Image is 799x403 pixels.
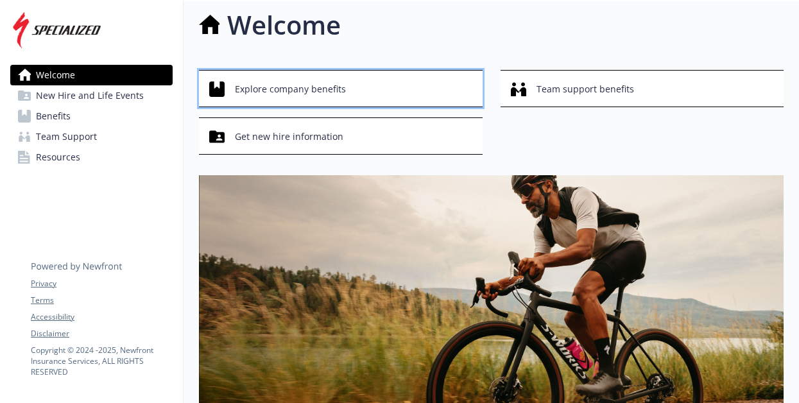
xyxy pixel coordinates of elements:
[36,85,144,106] span: New Hire and Life Events
[235,124,343,149] span: Get new hire information
[36,65,75,85] span: Welcome
[199,117,483,155] button: Get new hire information
[31,295,172,306] a: Terms
[36,147,80,167] span: Resources
[10,85,173,106] a: New Hire and Life Events
[36,126,97,147] span: Team Support
[501,70,784,107] button: Team support benefits
[10,106,173,126] a: Benefits
[10,126,173,147] a: Team Support
[31,328,172,339] a: Disclaimer
[31,311,172,323] a: Accessibility
[31,345,172,377] p: Copyright © 2024 - 2025 , Newfront Insurance Services, ALL RIGHTS RESERVED
[199,70,483,107] button: Explore company benefits
[36,106,71,126] span: Benefits
[227,6,341,44] h1: Welcome
[10,65,173,85] a: Welcome
[537,77,634,101] span: Team support benefits
[10,147,173,167] a: Resources
[235,77,346,101] span: Explore company benefits
[31,278,172,289] a: Privacy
